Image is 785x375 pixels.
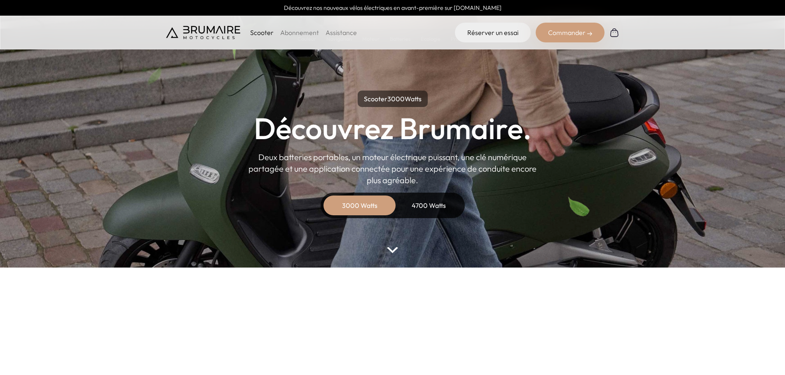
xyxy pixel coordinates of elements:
img: right-arrow-2.png [587,31,592,36]
a: Assistance [326,28,357,37]
a: Abonnement [280,28,319,37]
div: 4700 Watts [396,196,462,215]
div: Commander [536,23,605,42]
img: Brumaire Motocycles [166,26,240,39]
p: Scooter Watts [358,91,428,107]
span: 3000 [387,95,405,103]
img: Panier [609,28,619,37]
p: Deux batteries portables, un moteur électrique puissant, une clé numérique partagée et une applic... [248,151,537,186]
p: Scooter [250,28,274,37]
img: arrow-bottom.png [387,247,398,253]
h1: Découvrez Brumaire. [254,114,532,143]
div: 3000 Watts [327,196,393,215]
a: Réserver un essai [455,23,531,42]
